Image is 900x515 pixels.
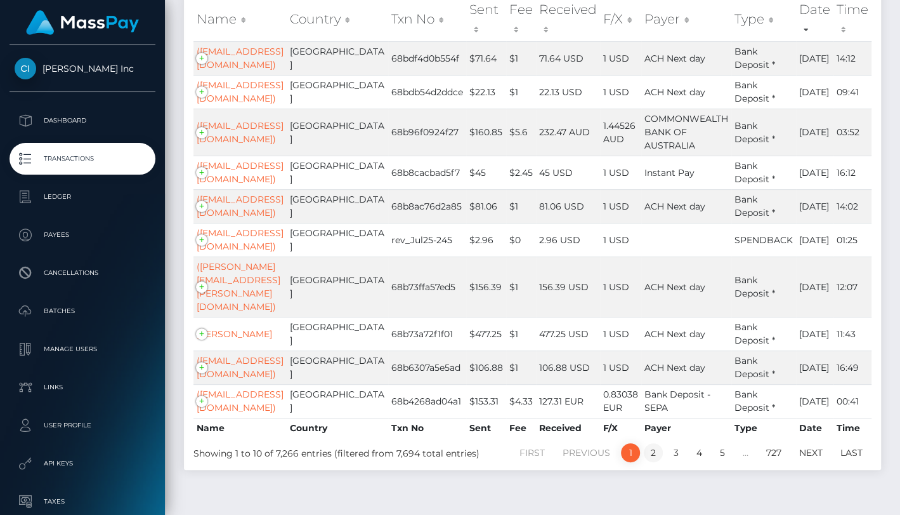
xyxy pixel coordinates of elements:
td: 68b8ac76d2a85 [388,189,466,223]
td: 09:41 [833,75,871,109]
th: Time [833,418,871,438]
a: ([EMAIL_ADDRESS][DOMAIN_NAME]) [197,79,284,104]
td: 71.64 USD [536,41,600,75]
td: $22.13 [466,75,506,109]
th: Received [536,418,600,438]
td: Bank Deposit * [731,75,796,109]
td: Bank Deposit * [731,41,796,75]
td: 1 USD [600,223,641,257]
td: Bank Deposit * [731,351,796,384]
a: 4 [689,443,709,462]
td: $1 [506,41,536,75]
td: [DATE] [796,257,833,317]
th: Payer [641,418,731,438]
td: 68bdb54d2ddce [388,75,466,109]
td: [DATE] [796,317,833,351]
td: 156.39 USD [536,257,600,317]
td: 68b4268ad04a1 [388,384,466,418]
p: Cancellations [15,264,150,283]
td: $1 [506,189,536,223]
td: $4.33 [506,384,536,418]
td: 68b73ffa57ed5 [388,257,466,317]
p: Taxes [15,492,150,511]
img: Cindy Gallop Inc [15,58,36,79]
td: [DATE] [796,351,833,384]
td: $5.6 [506,109,536,156]
td: 1.44526 AUD [600,109,641,156]
td: $477.25 [466,317,506,351]
td: $1 [506,317,536,351]
a: 5 [713,443,732,462]
td: 11:43 [833,317,871,351]
span: Bank Deposit - SEPA [644,389,710,413]
a: Manage Users [10,333,155,365]
td: Bank Deposit * [731,109,796,156]
td: [GEOGRAPHIC_DATA] [287,109,388,156]
a: Dashboard [10,105,155,137]
td: $1 [506,75,536,109]
a: User Profile [10,410,155,441]
td: [GEOGRAPHIC_DATA] [287,156,388,189]
td: 1 USD [600,156,641,189]
span: ACH Next day [644,53,705,64]
a: Transactions [10,143,155,175]
p: Manage Users [15,340,150,359]
th: Type [731,418,796,438]
p: Links [15,378,150,397]
td: Bank Deposit * [731,384,796,418]
a: 1 [621,443,640,462]
td: $153.31 [466,384,506,418]
td: 106.88 USD [536,351,600,384]
a: 3 [667,443,686,462]
p: Dashboard [15,111,150,130]
td: $0 [506,223,536,257]
td: 127.31 EUR [536,384,600,418]
a: ([EMAIL_ADDRESS][DOMAIN_NAME]) [197,194,284,218]
td: 12:07 [833,257,871,317]
td: Bank Deposit * [731,189,796,223]
a: Cancellations [10,257,155,289]
img: MassPay Logo [26,10,139,35]
td: $2.96 [466,223,506,257]
td: 14:12 [833,41,871,75]
td: 1 USD [600,189,641,223]
td: $71.64 [466,41,506,75]
span: Instant Pay [644,167,695,178]
td: 22.13 USD [536,75,600,109]
span: ACH Next day [644,328,705,340]
td: [DATE] [796,75,833,109]
td: $2.45 [506,156,536,189]
th: Sent [466,418,506,438]
p: Payees [15,225,150,244]
a: Batches [10,295,155,327]
td: 1 USD [600,351,641,384]
p: Batches [15,302,150,321]
a: 2 [644,443,663,462]
a: Ledger [10,181,155,213]
td: 68b96f0924f27 [388,109,466,156]
td: rev_Jul25-245 [388,223,466,257]
td: [GEOGRAPHIC_DATA] [287,75,388,109]
td: $106.88 [466,351,506,384]
a: Payees [10,219,155,251]
th: Txn No [388,418,466,438]
a: 727 [759,443,788,462]
td: Bank Deposit * [731,156,796,189]
td: Bank Deposit * [731,257,796,317]
td: [GEOGRAPHIC_DATA] [287,41,388,75]
a: Last [833,443,870,462]
a: ([EMAIL_ADDRESS][DOMAIN_NAME]) [197,389,284,413]
td: [GEOGRAPHIC_DATA] [287,384,388,418]
th: Name [193,418,287,438]
span: COMMONWEALTH BANK OF AUSTRALIA [644,113,728,151]
span: ACH Next day [644,201,705,212]
td: [DATE] [796,384,833,418]
a: ([EMAIL_ADDRESS][DOMAIN_NAME]) [197,46,284,70]
td: $160.85 [466,109,506,156]
td: 232.47 AUD [536,109,600,156]
th: F/X [600,418,641,438]
td: 45 USD [536,156,600,189]
th: Date [796,418,833,438]
td: $1 [506,351,536,384]
a: Next [792,443,830,462]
